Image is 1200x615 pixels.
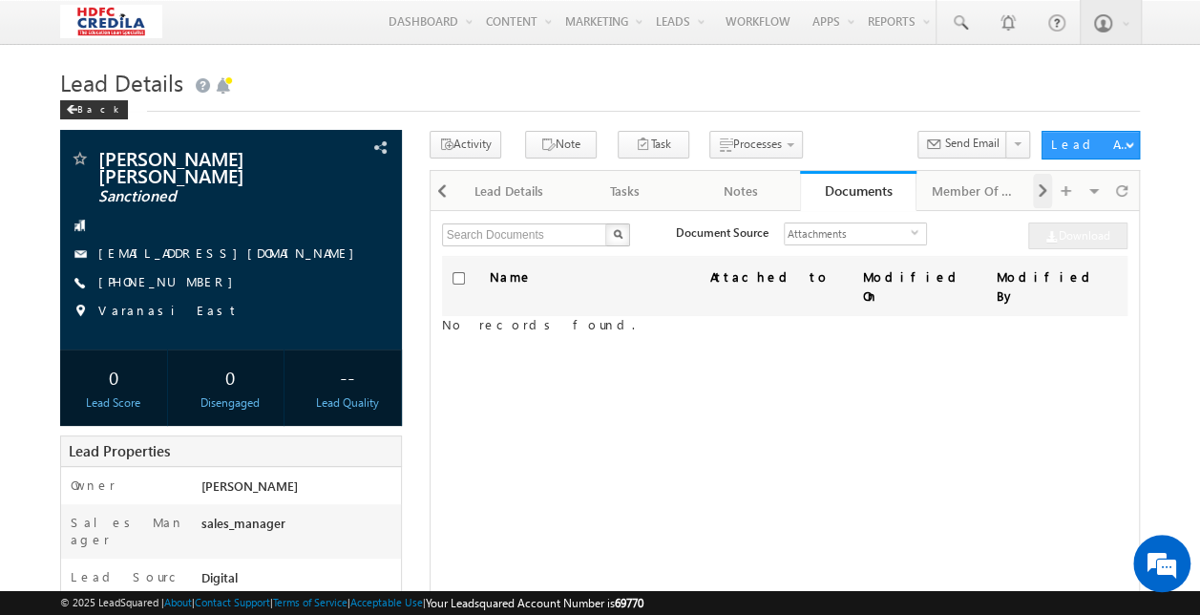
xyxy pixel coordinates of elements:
span: Sanctioned [98,187,308,206]
a: Documents [800,171,916,211]
div: Lead Details [467,180,551,202]
li: Member of Lists [916,171,1033,209]
div: -- [298,359,395,394]
button: Activity [430,131,501,159]
span: Send Email [944,135,999,152]
div: Lead Score [65,394,162,412]
label: No records found. [442,316,1182,333]
span: Varanasi East [98,302,239,321]
div: Lead Quality [298,394,395,412]
img: d_60004797649_company_0_60004797649 [32,100,80,125]
a: Terms of Service [273,596,347,608]
div: Chat with us now [99,100,321,125]
a: Member Of Lists [916,171,1033,211]
a: Download [1028,223,1127,249]
span: 69770 [615,596,643,610]
span: Lead Details [60,67,183,97]
a: Back [60,99,137,116]
span: [PERSON_NAME] [PERSON_NAME] [98,149,308,183]
label: Sales Manager [71,514,184,548]
span: © 2025 LeadSquared | | | | | [60,594,643,612]
div: Documents [814,181,902,200]
span: select [911,228,926,237]
div: Document Source [676,223,768,242]
textarea: Type your message and hit 'Enter' [25,177,348,462]
a: [PHONE_NUMBER] [98,273,242,289]
span: Name [480,268,542,285]
span: [PERSON_NAME] [201,477,298,494]
img: Search [613,229,622,239]
a: About [164,596,192,608]
div: 0 [181,359,279,394]
span: Modified On [863,268,963,304]
img: Custom Logo [60,5,162,38]
span: Modified By [997,268,1097,304]
div: Member Of Lists [932,180,1016,202]
a: Contact Support [195,596,270,608]
a: Tasks [567,171,684,211]
button: Task [618,131,689,159]
a: Notes [684,171,800,211]
a: Acceptable Use [350,596,423,608]
div: Tasks [582,180,666,202]
div: Lead Actions [1050,136,1131,153]
div: 0 [65,359,162,394]
a: Lead Details [452,171,568,211]
span: Processes [733,137,782,151]
button: Processes [709,131,803,159]
div: Back [60,100,128,119]
input: Search Documents [442,223,608,246]
div: Minimize live chat window [313,10,359,55]
span: Attached to [710,268,839,285]
input: Check all records [453,272,465,285]
div: Disengaged [181,394,279,412]
div: sales_manager [197,514,400,541]
div: Digital [197,568,400,595]
button: Note [525,131,597,159]
span: Your Leadsquared Account Number is [426,596,643,610]
em: Start Chat [260,477,347,503]
span: Attachments [785,223,911,244]
button: Lead Actions [1042,131,1140,159]
label: Owner [71,477,116,494]
a: [EMAIL_ADDRESS][DOMAIN_NAME] [98,244,364,261]
div: Notes [699,180,783,202]
button: Send Email [917,131,1007,159]
span: Lead Properties [69,441,170,460]
label: Lead Source [71,568,184,603]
